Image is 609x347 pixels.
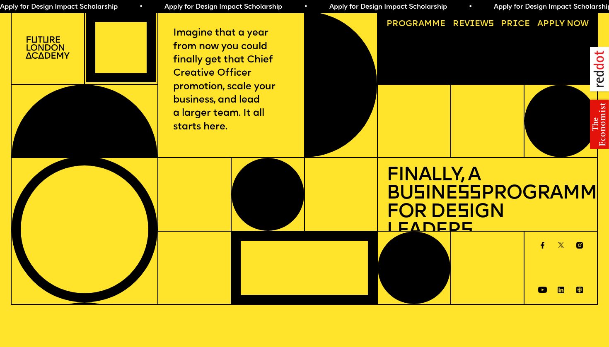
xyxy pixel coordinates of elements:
[457,203,469,222] span: s
[139,4,143,10] span: •
[457,184,481,203] span: ss
[387,167,589,241] h1: Finally, a Bu ine Programme for De ign Leader
[304,4,307,10] span: •
[413,184,425,203] span: s
[461,221,473,241] span: s
[537,20,543,28] span: A
[469,4,472,10] span: •
[418,20,424,28] span: a
[533,16,593,33] a: Apply now
[382,16,450,33] a: Programme
[173,26,289,134] p: Imagine that a year from now you could finally get that Chief Creative Officer promotion, scale y...
[448,16,498,33] a: Reviews
[497,16,534,33] a: Price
